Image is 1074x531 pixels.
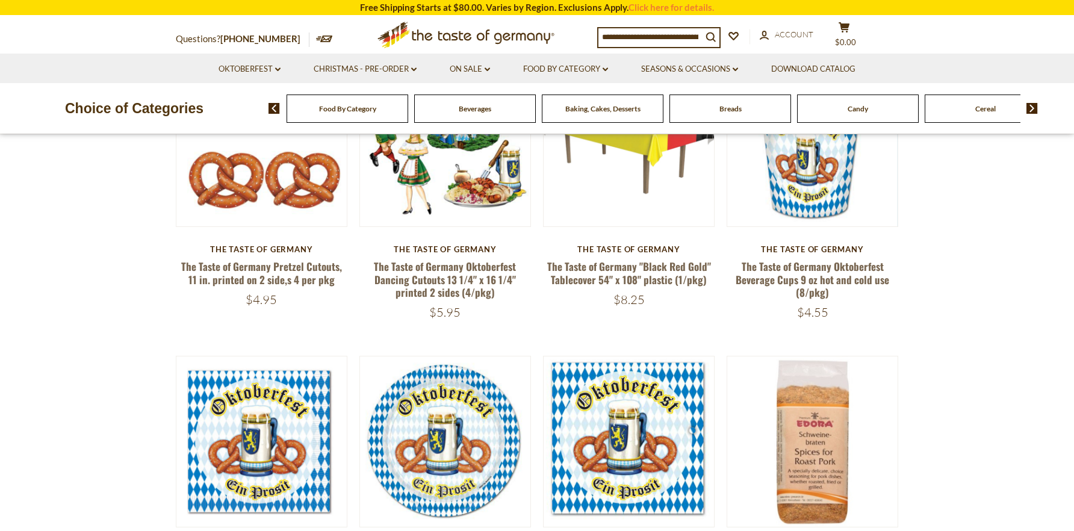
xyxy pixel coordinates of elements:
[736,259,889,300] a: The Taste of Germany Oktoberfest Beverage Cups 9 oz hot and cold use (8/pkg)
[1026,103,1038,114] img: next arrow
[826,22,862,52] button: $0.00
[314,63,417,76] a: Christmas - PRE-ORDER
[797,305,828,320] span: $4.55
[544,56,714,226] img: The Taste of Germany "Black Red Gold" Tablecover 54" x 108" plastic (1/pkg)
[176,56,347,227] img: The Taste of Germany Pretzel Cutouts, 11 in. printed on 2 side,s 4 per pkg
[360,56,530,230] img: The Taste of Germany Oktoberfest Dancing Cutouts 13 1/4" x 16 1/4" printed 2 sides (4/pkg)
[613,292,645,307] span: $8.25
[359,244,531,254] div: The Taste of Germany
[268,103,280,114] img: previous arrow
[176,244,347,254] div: The Taste of Germany
[429,305,461,320] span: $5.95
[719,104,742,113] a: Breads
[547,259,711,287] a: The Taste of Germany "Black Red Gold" Tablecover 54" x 108" plastic (1/pkg)
[848,104,868,113] a: Candy
[543,244,715,254] div: The Taste of Germany
[771,63,855,76] a: Download Catalog
[727,56,898,229] img: The Taste of Germany Oktoberfest Beverage Cups 9 oz hot and cold use (8/pkg)
[544,356,714,526] img: The Taste of Germany Oktoberfest Beer and Pretzel Luncheon Napkins 2ply (16/pkg)
[727,244,898,254] div: The Taste of Germany
[319,104,376,113] a: Food By Category
[246,292,277,307] span: $4.95
[219,63,281,76] a: Oktoberfest
[629,2,714,13] a: Click here for details.
[220,33,300,44] a: [PHONE_NUMBER]
[450,63,490,76] a: On Sale
[775,29,813,39] span: Account
[835,37,856,47] span: $0.00
[176,31,309,47] p: Questions?
[374,259,516,300] a: The Taste of Germany Oktoberfest Dancing Cutouts 13 1/4" x 16 1/4" printed 2 sides (4/pkg)
[176,356,347,526] img: The Taste of Germany Oktoberfest Beer and Pretzel Beverage Napkins, 2ply (16/pkg)
[727,356,898,527] img: Edora German Schweinsbraten Pork Roast Spices - 3.5 oz.
[523,63,608,76] a: Food By Category
[760,28,813,42] a: Account
[459,104,491,113] a: Beverages
[565,104,641,113] a: Baking, Cakes, Desserts
[181,259,342,287] a: The Taste of Germany Pretzel Cutouts, 11 in. printed on 2 side,s 4 per pkg
[975,104,996,113] a: Cereal
[641,63,738,76] a: Seasons & Occasions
